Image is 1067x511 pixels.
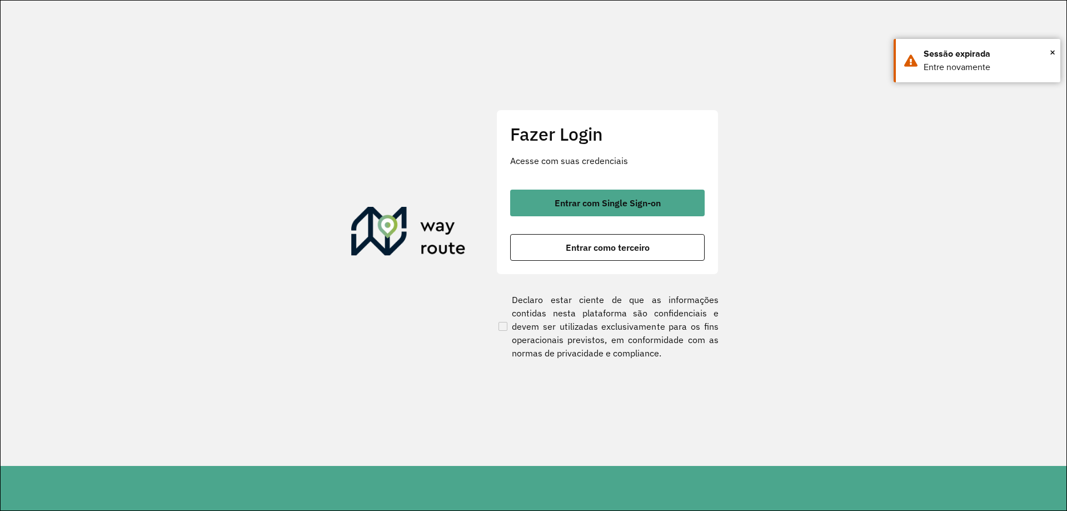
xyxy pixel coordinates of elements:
div: Entre novamente [924,61,1052,74]
label: Declaro estar ciente de que as informações contidas nesta plataforma são confidenciais e devem se... [496,293,719,360]
div: Sessão expirada [924,47,1052,61]
span: × [1050,44,1055,61]
img: Roteirizador AmbevTech [351,207,466,260]
span: Entrar com Single Sign-on [555,199,661,207]
h2: Fazer Login [510,123,705,145]
button: Close [1050,44,1055,61]
button: button [510,234,705,261]
p: Acesse com suas credenciais [510,154,705,167]
button: button [510,190,705,216]
span: Entrar como terceiro [566,243,650,252]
